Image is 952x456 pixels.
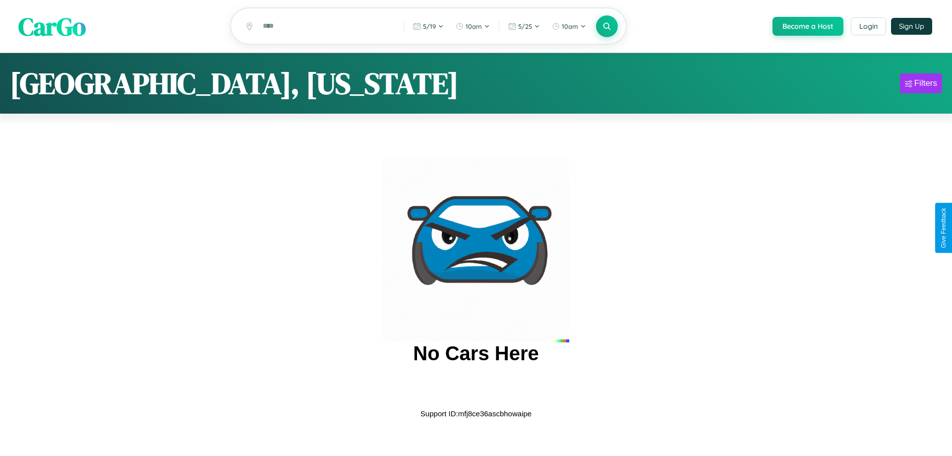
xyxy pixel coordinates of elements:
div: Filters [914,78,937,88]
span: CarGo [18,9,86,43]
button: 10am [547,18,591,34]
button: Sign Up [891,18,932,35]
span: 10am [562,22,578,30]
p: Support ID: mfj8ce36ascbhowaipe [420,407,532,420]
span: 10am [466,22,482,30]
button: Become a Host [773,17,843,36]
h1: [GEOGRAPHIC_DATA], [US_STATE] [10,63,459,104]
button: 5/25 [503,18,545,34]
button: 10am [451,18,495,34]
h2: No Cars Here [413,342,538,365]
span: 5 / 19 [423,22,436,30]
button: 5/19 [408,18,449,34]
span: 5 / 25 [518,22,532,30]
button: Filters [900,73,942,93]
div: Give Feedback [940,208,947,248]
button: Login [851,17,886,35]
img: car [383,156,569,342]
